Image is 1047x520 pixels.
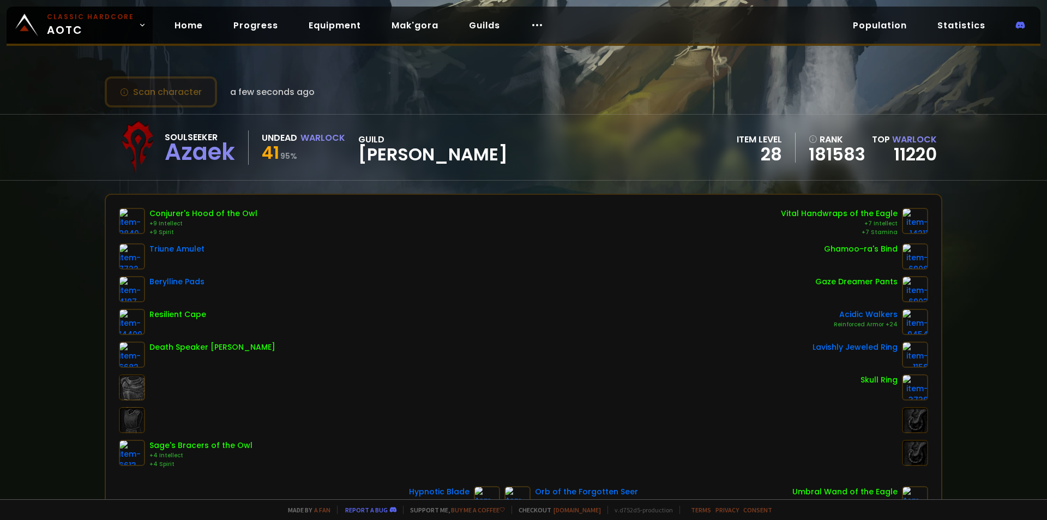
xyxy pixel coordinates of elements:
[165,144,235,160] div: Azaek
[225,14,287,37] a: Progress
[781,219,898,228] div: +7 Intellect
[824,243,898,255] div: Ghamoo-ra's Bind
[815,276,898,288] div: Gaze Dreamer Pants
[902,374,928,401] img: item-3739
[902,276,928,302] img: item-6903
[792,486,898,498] div: Umbral Wand of the Eagle
[345,506,388,514] a: Report a bug
[165,130,235,144] div: Soulseeker
[7,7,153,44] a: Classic HardcoreAOTC
[535,486,638,498] div: Orb of the Forgotten Seer
[166,14,212,37] a: Home
[451,506,505,514] a: Buy me a coffee
[119,342,145,368] img: item-6682
[280,151,297,162] small: 95 %
[715,506,739,514] a: Privacy
[119,243,145,270] img: item-7722
[834,320,898,329] div: Reinforced Armor +24
[105,76,217,107] button: Scan character
[813,342,898,353] div: Lavishly Jeweled Ring
[149,440,252,451] div: Sage's Bracers of the Owl
[792,498,898,506] div: +4 Intellect
[262,140,279,165] span: 41
[929,14,994,37] a: Statistics
[300,14,370,37] a: Equipment
[737,133,782,146] div: item level
[149,451,252,460] div: +4 Intellect
[781,208,898,219] div: Vital Handwraps of the Eagle
[902,342,928,368] img: item-1156
[460,14,509,37] a: Guilds
[781,228,898,237] div: +7 Stamina
[872,133,937,146] div: Top
[902,208,928,234] img: item-14211
[383,14,447,37] a: Mak'gora
[737,146,782,163] div: 28
[230,85,315,99] span: a few seconds ago
[834,309,898,320] div: Acidic Walkers
[149,243,204,255] div: Triune Amulet
[743,506,772,514] a: Consent
[809,133,865,146] div: rank
[403,506,505,514] span: Support me,
[607,506,673,514] span: v. d752d5 - production
[149,219,257,228] div: +9 Intellect
[300,131,345,145] div: Warlock
[149,228,257,237] div: +9 Spirit
[902,243,928,270] img: item-6908
[149,309,206,320] div: Resilient Cape
[149,276,204,288] div: Berylline Pads
[892,133,937,146] span: Warlock
[358,133,508,163] div: guild
[512,506,601,514] span: Checkout
[47,12,134,22] small: Classic Hardcore
[119,440,145,466] img: item-6613
[149,460,252,469] div: +4 Spirit
[358,146,508,163] span: [PERSON_NAME]
[809,146,865,163] a: 181583
[314,506,330,514] a: a fan
[119,309,145,335] img: item-14400
[262,131,297,145] div: Undead
[861,374,898,386] div: Skull Ring
[409,486,470,498] div: Hypnotic Blade
[902,309,928,335] img: item-9454
[119,276,145,302] img: item-4197
[844,14,916,37] a: Population
[149,208,257,219] div: Conjurer's Hood of the Owl
[894,142,937,166] a: 11220
[47,12,134,38] span: AOTC
[281,506,330,514] span: Made by
[691,506,711,514] a: Terms
[119,208,145,234] img: item-9849
[553,506,601,514] a: [DOMAIN_NAME]
[149,342,275,353] div: Death Speaker [PERSON_NAME]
